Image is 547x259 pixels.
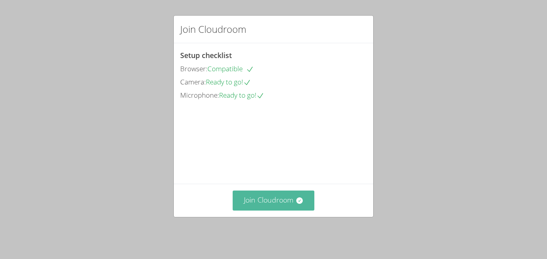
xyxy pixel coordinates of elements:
span: Ready to go! [219,90,264,100]
span: Compatible [207,64,254,73]
h2: Join Cloudroom [180,22,246,36]
span: Browser: [180,64,207,73]
span: Setup checklist [180,50,232,60]
span: Microphone: [180,90,219,100]
span: Ready to go! [206,77,251,86]
button: Join Cloudroom [233,191,315,210]
span: Camera: [180,77,206,86]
